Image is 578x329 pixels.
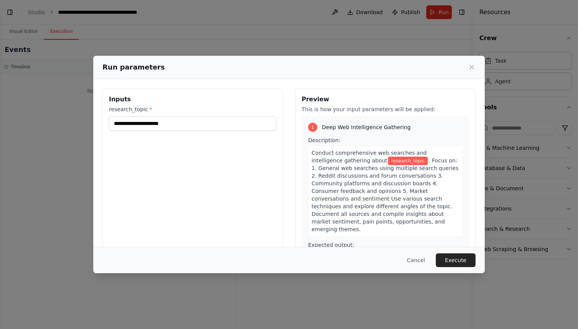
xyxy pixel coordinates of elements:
div: 1 [308,123,317,132]
h2: Run parameters [102,62,165,73]
label: research_topic [109,105,276,113]
p: This is how your input parameters will be applied: [302,105,469,113]
h3: Inputs [109,95,276,104]
span: Conduct comprehensive web searches and intelligence gathering about [312,150,427,164]
span: Description: [308,137,340,143]
h3: Preview [302,95,469,104]
span: Expected output: [308,242,354,248]
span: Variable: research_topic [388,157,428,165]
button: Cancel [401,253,431,267]
button: Execute [436,253,476,267]
span: Deep Web Intelligence Gathering [322,123,411,131]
